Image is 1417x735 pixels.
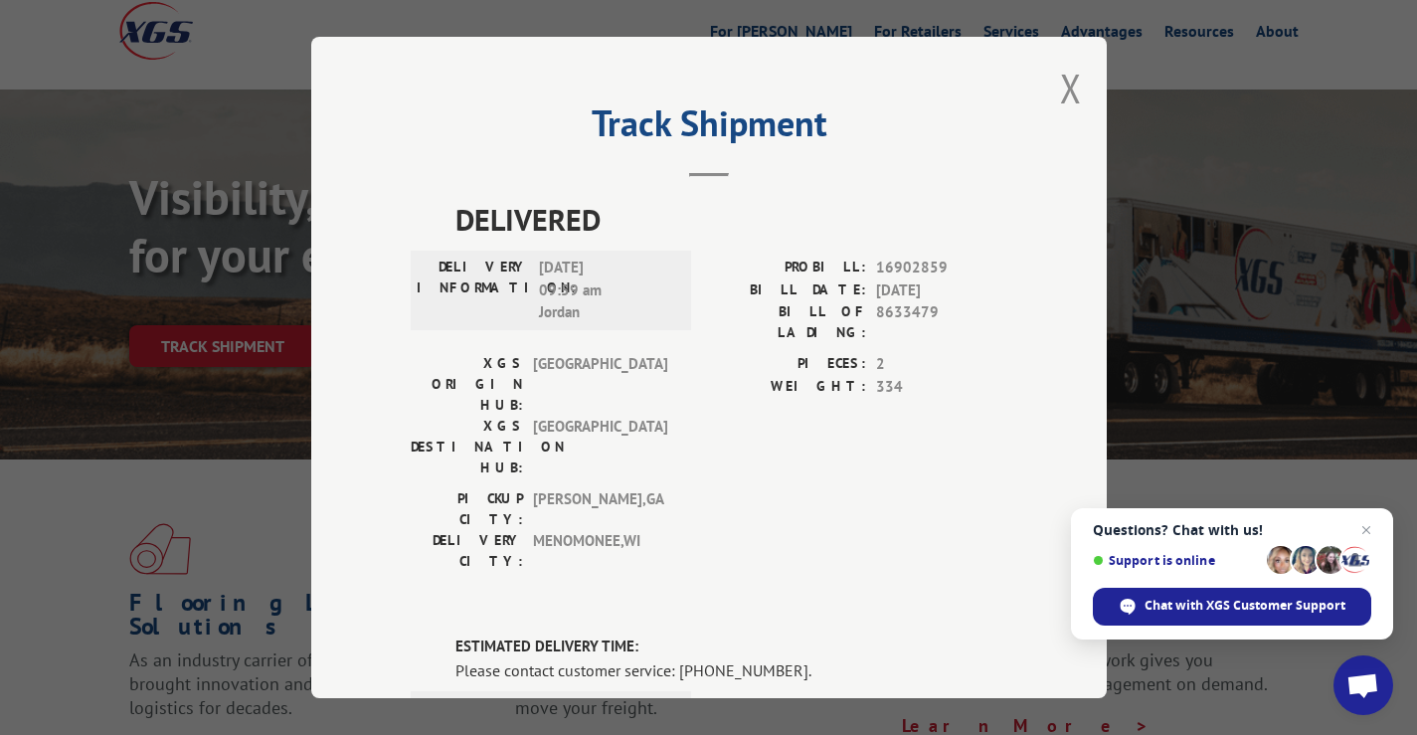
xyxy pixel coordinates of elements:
label: DELIVERY INFORMATION: [417,257,529,324]
span: Chat with XGS Customer Support [1093,588,1371,626]
label: PROBILL: [709,257,866,279]
span: Chat with XGS Customer Support [1145,597,1345,615]
span: Support is online [1093,553,1260,568]
label: XGS ORIGIN HUB: [411,353,523,416]
span: [GEOGRAPHIC_DATA] [533,353,667,416]
label: WEIGHT: [709,376,866,399]
label: BILL OF LADING: [709,301,866,343]
label: PROBILL: [709,697,866,720]
span: 8633479 [876,301,1007,343]
span: MENOMONEE , WI [533,530,667,572]
span: 16902859 [876,257,1007,279]
button: Close modal [1060,62,1082,114]
label: BILL DATE: [709,279,866,302]
a: Open chat [1333,655,1393,715]
label: PICKUP CITY: [411,488,523,530]
span: [GEOGRAPHIC_DATA] [533,416,667,478]
span: [PERSON_NAME] , GA [533,488,667,530]
label: XGS DESTINATION HUB: [411,416,523,478]
span: [DATE] 09:59 am Jordan [539,257,673,324]
span: DELIVERED [455,197,1007,242]
span: 17409303 [876,697,1007,720]
span: 2 [876,353,1007,376]
label: ESTIMATED DELIVERY TIME: [455,636,1007,658]
span: Questions? Chat with us! [1093,522,1371,538]
span: 334 [876,376,1007,399]
label: PIECES: [709,353,866,376]
label: DELIVERY CITY: [411,530,523,572]
div: Please contact customer service: [PHONE_NUMBER]. [455,658,1007,682]
h2: Track Shipment [411,109,1007,147]
span: [DATE] [876,279,1007,302]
